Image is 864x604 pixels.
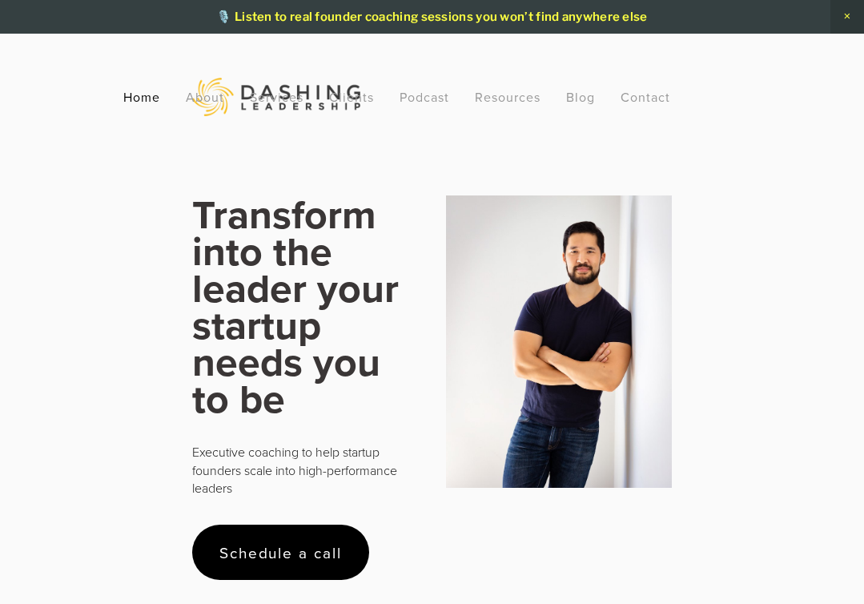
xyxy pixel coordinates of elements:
strong: Transform into the leader your startup needs you to be [192,185,409,427]
p: Executive coaching to help startup founders scale into high-performance leaders [192,443,419,497]
a: Home [123,83,160,111]
a: Podcast [400,83,449,111]
a: About [186,83,224,111]
img: Dashing Leadership [192,78,360,116]
a: Contact [621,83,670,111]
a: Blog [566,83,595,111]
a: Services [250,83,303,111]
a: Schedule a call [192,525,369,580]
a: Clients [329,83,374,111]
a: Resources [475,88,541,106]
